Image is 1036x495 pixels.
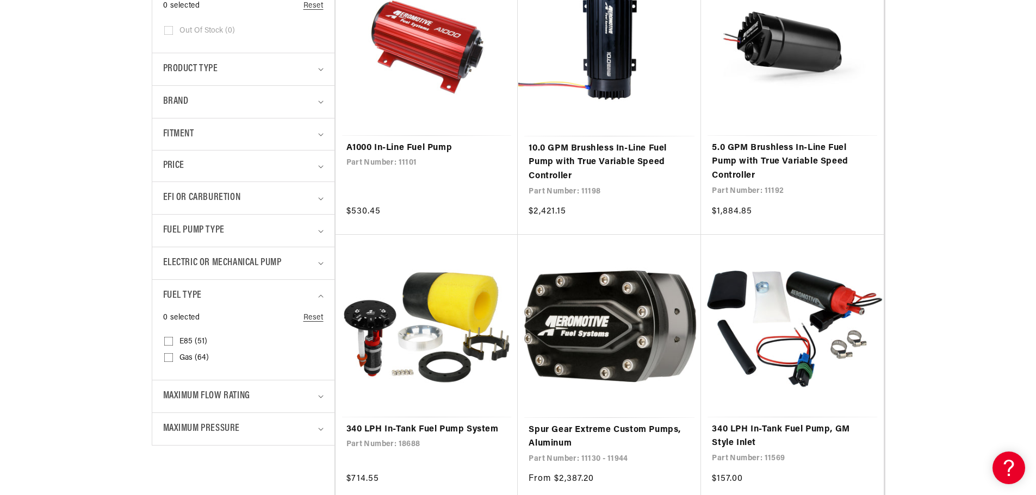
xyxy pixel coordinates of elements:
[163,190,241,206] span: EFI or Carburetion
[712,141,873,183] a: 5.0 GPM Brushless In-Line Fuel Pump with True Variable Speed Controller
[163,280,324,312] summary: Fuel Type (0 selected)
[346,141,507,155] a: A1000 In-Line Fuel Pump
[179,353,209,363] span: Gas (64)
[163,312,200,324] span: 0 selected
[346,423,507,437] a: 340 LPH In-Tank Fuel Pump System
[163,86,324,118] summary: Brand (0 selected)
[163,389,250,404] span: Maximum Flow Rating
[163,94,189,110] span: Brand
[163,118,324,151] summary: Fitment (0 selected)
[163,380,324,412] summary: Maximum Flow Rating (0 selected)
[163,61,218,77] span: Product type
[303,312,324,324] a: Reset
[163,151,324,181] summary: Price
[163,127,194,142] span: Fitment
[163,53,324,85] summary: Product type (0 selected)
[163,413,324,445] summary: Maximum Pressure (0 selected)
[163,215,324,247] summary: Fuel Pump Type (0 selected)
[163,159,184,173] span: Price
[529,423,690,451] a: Spur Gear Extreme Custom Pumps, Aluminum
[179,337,207,347] span: E85 (51)
[163,288,202,304] span: Fuel Type
[163,182,324,214] summary: EFI or Carburetion (0 selected)
[163,255,282,271] span: Electric or Mechanical Pump
[163,247,324,279] summary: Electric or Mechanical Pump (0 selected)
[179,26,235,36] span: Out of stock (0)
[712,423,873,450] a: 340 LPH In-Tank Fuel Pump, GM Style Inlet
[163,223,225,239] span: Fuel Pump Type
[529,142,690,184] a: 10.0 GPM Brushless In-Line Fuel Pump with True Variable Speed Controller
[163,421,240,437] span: Maximum Pressure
